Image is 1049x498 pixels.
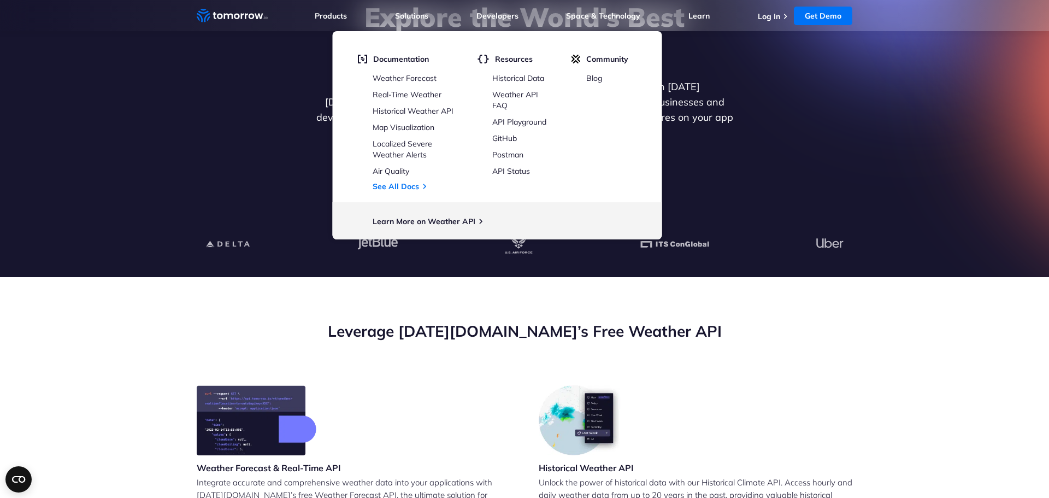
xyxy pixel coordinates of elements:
[197,8,268,24] a: Home link
[586,73,602,83] a: Blog
[476,11,518,21] a: Developers
[495,54,533,64] span: Resources
[315,11,347,21] a: Products
[492,150,523,160] a: Postman
[492,166,530,176] a: API Status
[794,7,852,25] a: Get Demo
[373,166,409,176] a: Air Quality
[373,216,475,226] a: Learn More on Weather API
[758,11,780,21] a: Log In
[5,466,32,493] button: Open CMP widget
[566,11,640,21] a: Space & Technology
[586,54,628,64] span: Community
[539,462,634,474] h3: Historical Weather API
[688,11,710,21] a: Learn
[492,90,538,110] a: Weather API FAQ
[197,462,341,474] h3: Weather Forecast & Real-Time API
[314,79,735,140] p: Get reliable and precise weather data through our free API. Count on [DATE][DOMAIN_NAME] for quic...
[373,54,429,64] span: Documentation
[373,90,441,99] a: Real-Time Weather
[373,181,419,191] a: See All Docs
[492,117,546,127] a: API Playground
[373,73,437,83] a: Weather Forecast
[373,139,432,160] a: Localized Severe Weather Alerts
[358,54,368,64] img: doc.svg
[314,1,735,66] h1: Explore the World’s Best Weather API
[373,122,434,132] a: Map Visualization
[197,321,852,342] h2: Leverage [DATE][DOMAIN_NAME]’s Free Weather API
[395,11,428,21] a: Solutions
[478,54,490,64] img: brackets.svg
[571,54,581,64] img: tio-c.svg
[492,133,517,143] a: GitHub
[373,106,453,116] a: Historical Weather API
[492,73,544,83] a: Historical Data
